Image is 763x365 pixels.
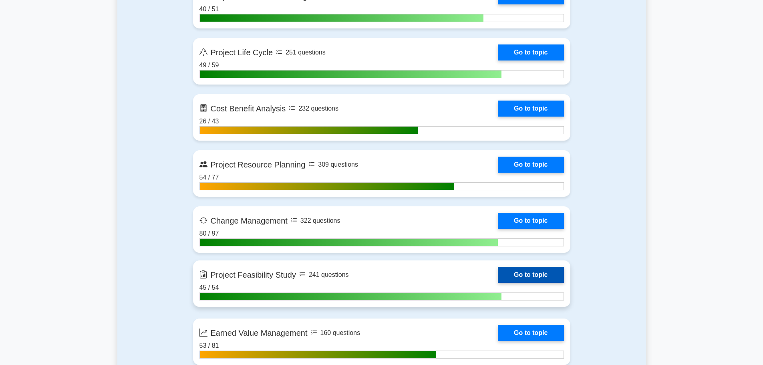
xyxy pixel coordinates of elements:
[498,325,564,341] a: Go to topic
[498,157,564,173] a: Go to topic
[498,213,564,229] a: Go to topic
[498,44,564,60] a: Go to topic
[498,267,564,283] a: Go to topic
[498,101,564,117] a: Go to topic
